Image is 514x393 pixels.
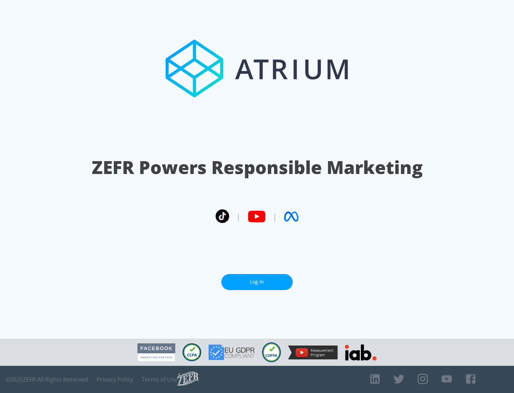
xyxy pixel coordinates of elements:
a: Log In [221,274,293,290]
span: | [273,211,277,222]
img: Facebook Marketing Partner [137,343,175,362]
img: CCPA Compliant [182,343,201,361]
img: IAB [345,344,377,360]
h1: ZEFR Powers Responsible Marketing [92,155,423,180]
span: | [236,211,241,222]
img: YouTube Measurement Program [288,345,338,359]
a: Terms of Use [142,376,177,383]
a: Privacy Policy [97,376,133,383]
img: COPPA Compliant [262,342,281,362]
span: © 2025 ZEFR All Rights Reserved [5,376,88,383]
img: GDPR Compliant [208,344,255,360]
